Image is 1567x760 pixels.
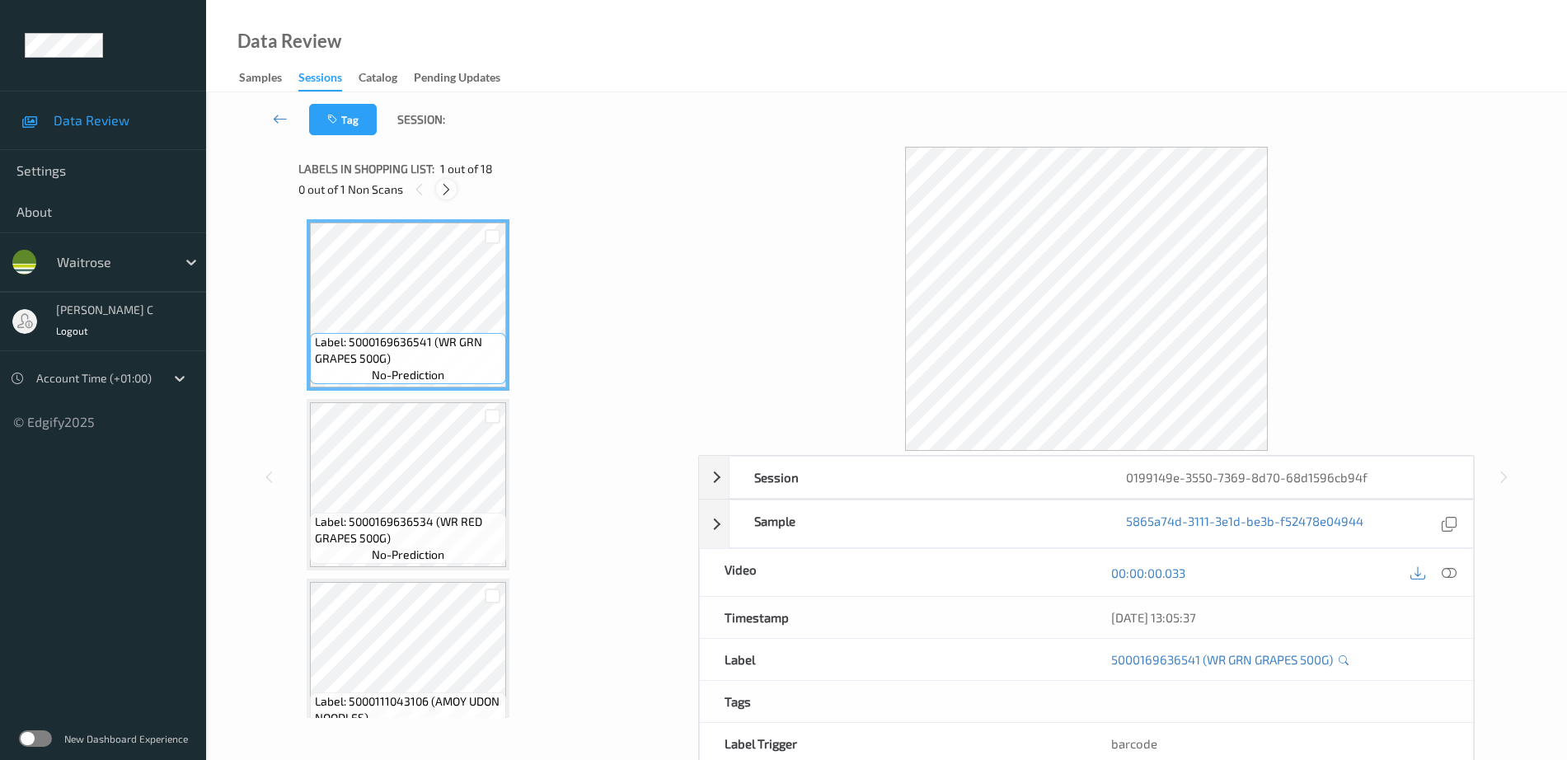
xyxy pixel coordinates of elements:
div: Data Review [237,33,341,49]
a: 5865a74d-3111-3e1d-be3b-f52478e04944 [1126,513,1363,535]
span: Session: [397,111,445,128]
div: Label [700,639,1086,680]
a: 5000169636541 (WR GRN GRAPES 500G) [1111,651,1333,668]
span: no-prediction [372,547,444,563]
span: 1 out of 18 [440,161,493,177]
div: Tags [700,681,1086,722]
div: Samples [239,69,282,90]
a: Sessions [298,67,359,91]
div: Session0199149e-3550-7369-8d70-68d1596cb94f [699,456,1474,499]
div: Timestamp [700,597,1086,638]
a: Pending Updates [414,67,517,90]
span: Label: 5000169636541 (WR GRN GRAPES 500G) [315,334,503,367]
div: Session [730,457,1101,498]
div: Sample [730,500,1101,547]
div: 0 out of 1 Non Scans [298,179,687,199]
div: Catalog [359,69,397,90]
button: Tag [309,104,377,135]
div: Video [700,549,1086,596]
div: Sessions [298,69,342,91]
a: 00:00:00.033 [1111,565,1185,581]
span: Label: 5000111043106 (AMOY UDON NOODLES) [315,693,503,726]
div: [DATE] 13:05:37 [1111,609,1448,626]
div: Pending Updates [414,69,500,90]
div: Sample5865a74d-3111-3e1d-be3b-f52478e04944 [699,500,1474,548]
span: Label: 5000169636534 (WR RED GRAPES 500G) [315,514,503,547]
span: no-prediction [372,367,444,383]
a: Samples [239,67,298,90]
div: 0199149e-3550-7369-8d70-68d1596cb94f [1101,457,1473,498]
a: Catalog [359,67,414,90]
span: Labels in shopping list: [298,161,434,177]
